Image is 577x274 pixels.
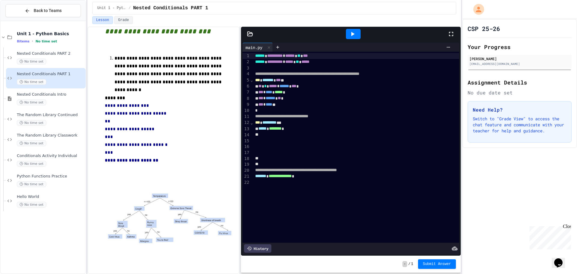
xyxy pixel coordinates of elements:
span: The Random Library Continued [17,112,84,118]
div: My Account [467,2,486,16]
span: Nested Conditionals PART 2 [17,51,84,56]
span: No time set [35,39,57,43]
span: No time set [17,202,46,208]
h2: Your Progress [468,43,572,51]
iframe: chat widget [552,250,571,268]
span: No time set [17,161,46,167]
span: Python Functions Practice [17,174,84,179]
span: Nested Conditionals PART 1 [17,72,84,77]
button: Back to Teams [5,4,81,17]
h3: Need Help? [473,106,566,113]
span: No time set [17,79,46,85]
iframe: chat widget [527,224,571,249]
p: Switch to "Grade View" to access the chat feature and communicate with your teacher for help and ... [473,116,566,134]
span: No time set [17,59,46,64]
span: Unit 1 - Python Basics [97,6,126,11]
span: Conditionals Activity Individual [17,153,84,159]
span: • [32,39,33,44]
span: Nested Conditionals Intro [17,92,84,97]
span: Back to Teams [34,8,62,14]
button: Grade [114,16,133,24]
span: / [129,6,131,11]
span: No time set [17,120,46,126]
span: Hello World [17,194,84,199]
div: Chat with us now!Close [2,2,41,38]
h1: CSP 25-26 [468,24,500,33]
span: The Random Library Classwork [17,133,84,138]
div: [PERSON_NAME] [469,56,570,61]
span: Unit 1 - Python Basics [17,31,84,36]
button: Lesson [92,16,113,24]
span: No time set [17,140,46,146]
span: Nested Conditionals PART 1 [133,5,208,12]
h2: Assignment Details [468,78,572,87]
span: No time set [17,181,46,187]
div: No due date set [468,89,572,96]
div: [EMAIL_ADDRESS][DOMAIN_NAME] [469,62,570,66]
span: 8 items [17,39,29,43]
span: No time set [17,100,46,105]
